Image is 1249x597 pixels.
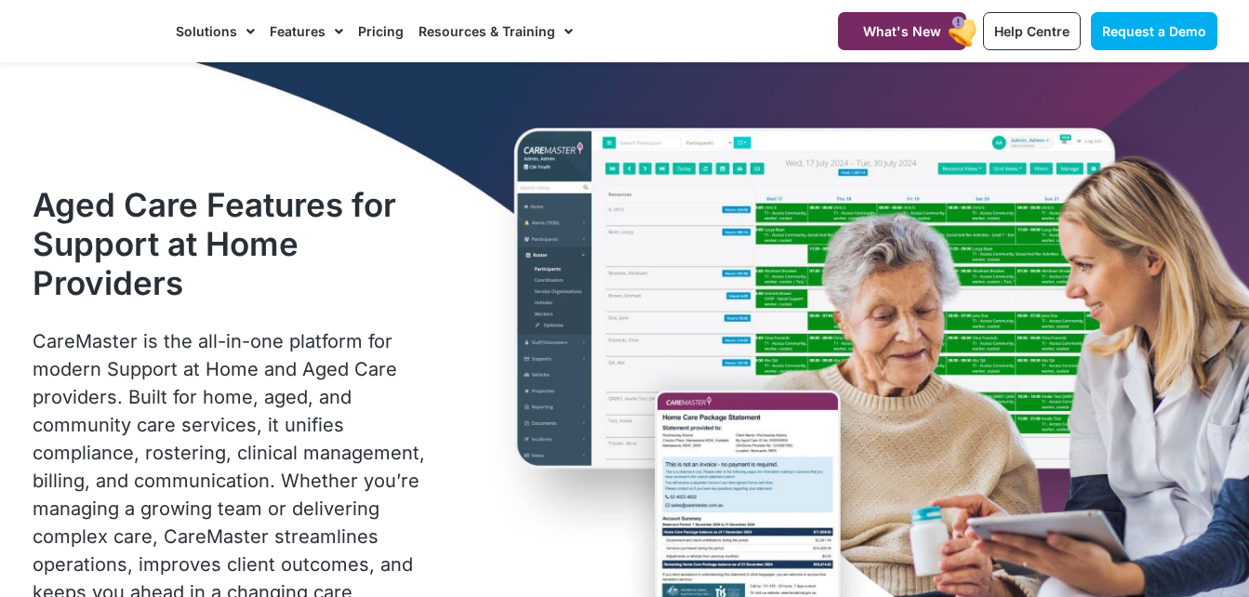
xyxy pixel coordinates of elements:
a: What's New [838,12,966,50]
img: CareMaster Logo [33,18,158,46]
a: Request a Demo [1091,12,1217,50]
a: Help Centre [983,12,1081,50]
span: What's New [863,23,941,39]
span: Request a Demo [1102,23,1206,39]
h1: Aged Care Features for Support at Home Providers [33,185,435,302]
span: Help Centre [994,23,1070,39]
